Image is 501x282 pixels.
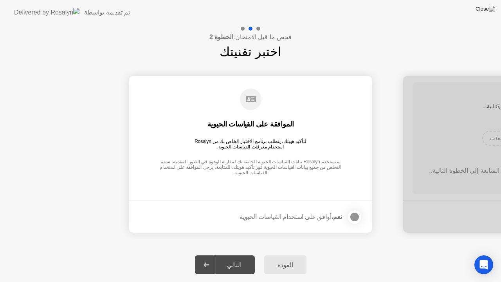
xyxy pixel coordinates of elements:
div: التالي [216,261,252,269]
div: ستستخدم Rosalyn بيانات القياسات الحيوية الخاصة بك لمقارنة الوجوه في الصور المقدمة. سيتم التخلص من... [154,159,347,177]
b: الخطوة 2 [209,34,233,40]
h1: اختبر تقنيتك [220,42,281,61]
div: العودة [267,261,304,269]
div: لتأكيد هويتك، يتطلب برنامج الاختبار الخاص بك من Rosalyn استخدام معرفات القياسات الحيوية. [192,139,310,150]
strong: نعم، [332,213,342,220]
div: تم تقديمه بواسطة [84,8,130,17]
div: أوافق على استخدام القياسات الحيوية [240,213,342,221]
button: التالي [195,255,255,274]
button: العودة [264,255,306,274]
img: Delivered by Rosalyn [14,8,79,17]
div: Open Intercom Messenger [474,255,493,274]
div: الموافقة على القياسات الحيوية [207,119,294,129]
img: Close [476,6,495,12]
h4: فحص ما قبل الامتحان: [209,33,292,42]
